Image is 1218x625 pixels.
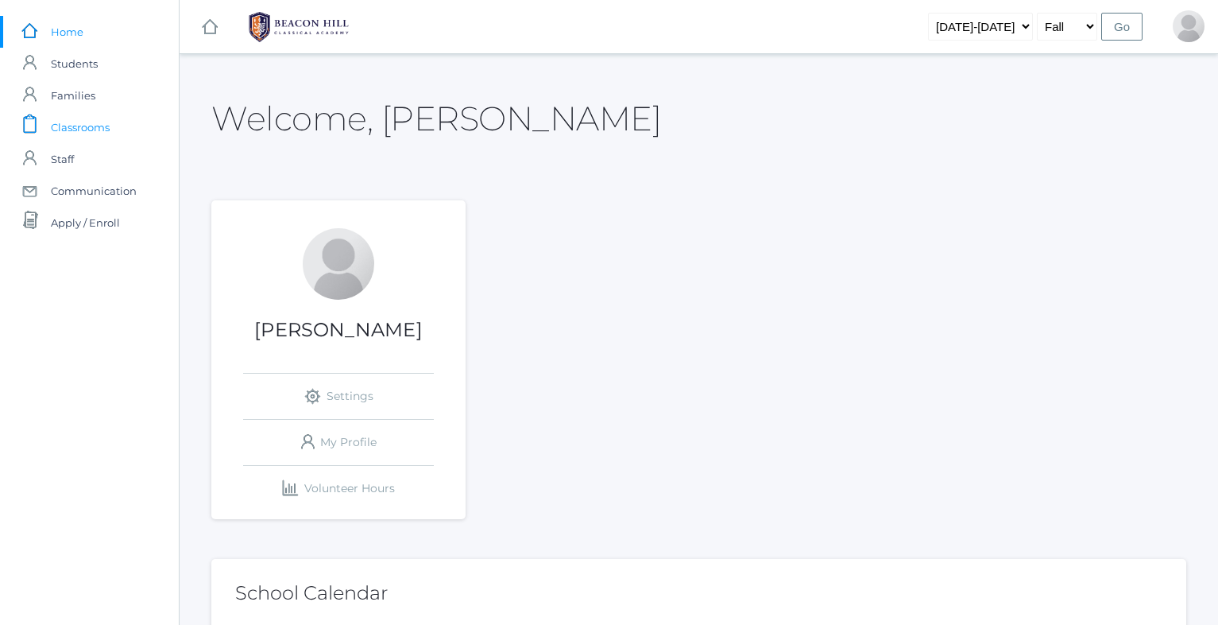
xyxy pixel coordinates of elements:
span: Classrooms [51,111,110,143]
span: Communication [51,175,137,207]
div: Jaimie Watson [1173,10,1204,42]
span: Staff [51,143,74,175]
input: Go [1101,13,1143,41]
a: Volunteer Hours [243,466,434,511]
span: Families [51,80,95,111]
div: Jaimie Watson [303,228,374,300]
h1: [PERSON_NAME] [211,320,466,340]
span: Apply / Enroll [51,207,120,239]
h2: School Calendar [235,583,1162,604]
span: Home [51,16,83,48]
a: My Profile [243,420,434,465]
span: Students [51,48,98,80]
img: BHCALogos-05-308ed15e86a5a0abce9b8dd61676a3503ac9727e845dece92d48e8588c001991.png [239,7,358,47]
h2: Welcome, [PERSON_NAME] [211,100,661,137]
a: Settings [243,374,434,419]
